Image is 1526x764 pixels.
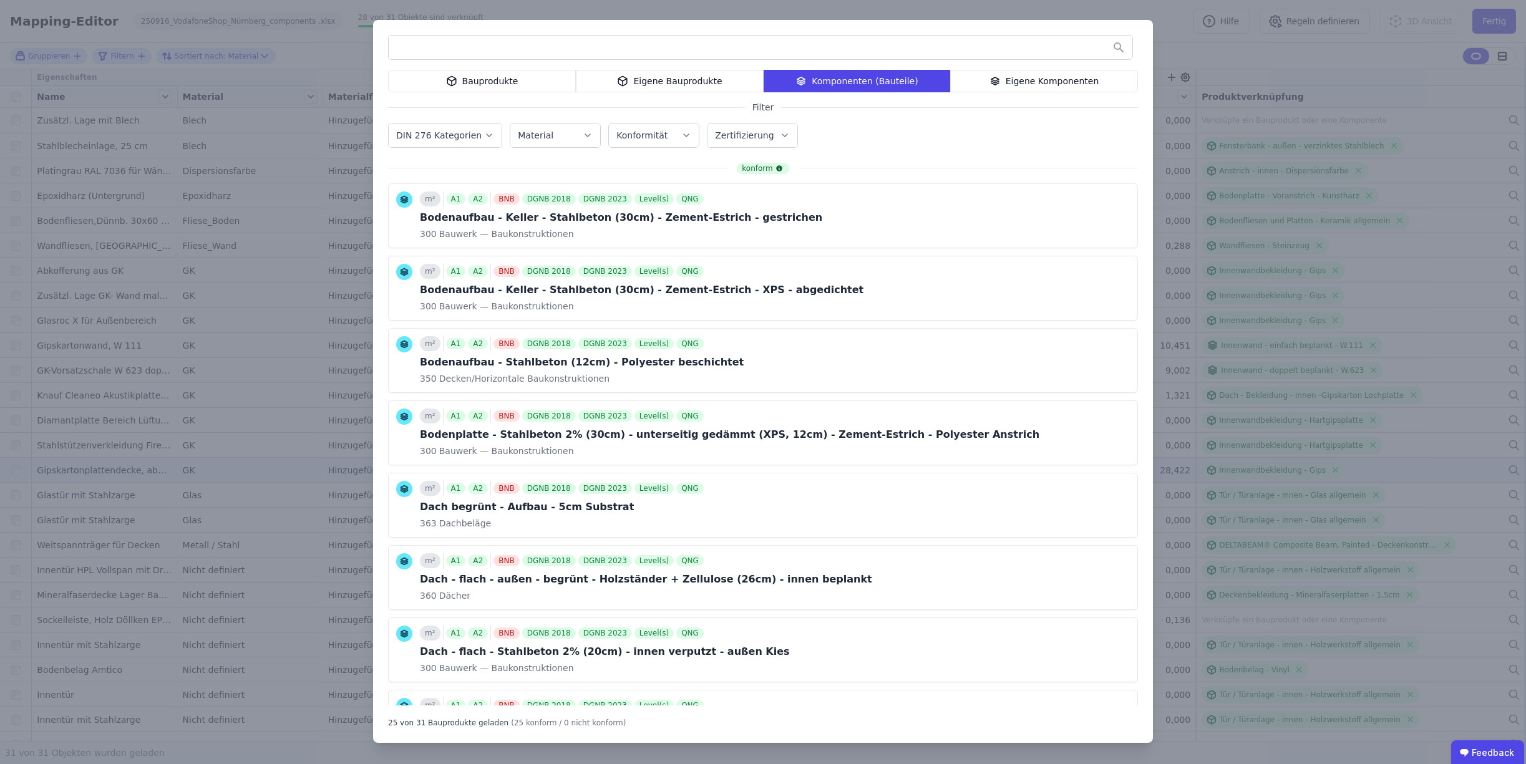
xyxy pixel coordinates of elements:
[493,555,519,566] div: BNB
[493,410,519,422] div: BNB
[420,336,440,351] div: m²
[468,193,488,205] div: A2
[578,266,632,277] div: DGNB 2023
[437,589,470,602] span: Dächer
[745,101,782,114] span: Filter
[634,193,674,205] div: Level(s)
[576,70,764,92] div: Eigene Bauprodukte
[510,123,600,147] button: Material
[388,713,508,728] div: 25 von 31 Bauprodukte geladen
[446,338,466,349] div: A1
[420,409,440,423] div: m²
[676,483,704,494] div: QNG
[420,481,440,496] div: m²
[522,483,576,494] div: DGNB 2018
[634,410,674,422] div: Level(s)
[522,410,576,422] div: DGNB 2018
[396,130,484,140] label: DIN 276 Kategorien
[446,627,466,639] div: A1
[578,193,632,205] div: DGNB 2023
[578,410,632,422] div: DGNB 2023
[707,123,797,147] button: Zertifizierung
[437,445,574,457] span: Bauwerk — Baukonstruktionen
[634,555,674,566] div: Level(s)
[437,372,610,385] span: Decken/Horizontale Baukonstruktionen
[578,555,632,566] div: DGNB 2023
[493,266,519,277] div: BNB
[420,427,1039,442] div: Bodenplatte - Stahlbeton 2% (30cm) - unterseitig gedämmt (XPS, 12cm) - Zement-Estrich - Polyester...
[468,410,488,422] div: A2
[468,555,488,566] div: A2
[676,410,704,422] div: QNG
[420,589,437,602] span: 360
[676,338,704,349] div: QNG
[493,483,519,494] div: BNB
[578,627,632,639] div: DGNB 2023
[420,644,790,659] div: Dach - flach - Stahlbeton 2% (20cm) - innen verputzt - außen Kies
[676,193,704,205] div: QNG
[522,700,576,711] div: DGNB 2018
[634,700,674,711] div: Level(s)
[468,483,488,494] div: A2
[715,130,776,140] label: Zertifizierung
[737,163,789,174] div: konform
[493,627,519,639] div: BNB
[609,123,699,147] button: Konformität
[446,266,466,277] div: A1
[676,627,704,639] div: QNG
[420,228,437,240] span: 300
[676,266,704,277] div: QNG
[446,410,466,422] div: A1
[446,483,466,494] div: A1
[634,627,674,639] div: Level(s)
[578,483,632,494] div: DGNB 2023
[437,662,574,674] span: Bauwerk — Baukonstruktionen
[578,338,632,349] div: DGNB 2023
[522,193,576,205] div: DGNB 2018
[446,193,466,205] div: A1
[522,627,576,639] div: DGNB 2018
[420,283,863,297] div: Bodenaufbau - Keller - Stahlbeton (30cm) - Zement-Estrich - XPS - abgedichtet
[493,700,519,711] div: BNB
[764,70,950,92] div: Komponenten (Bauteile)
[634,483,674,494] div: Level(s)
[420,300,437,312] span: 300
[522,555,576,566] div: DGNB 2018
[420,572,872,587] div: Dach - flach - außen - begrünt - Holzständer + Zellulose (26cm) - innen beplankt
[420,553,440,568] div: m²
[446,555,466,566] div: A1
[634,266,674,277] div: Level(s)
[388,70,576,92] div: Bauprodukte
[446,700,466,711] div: A1
[420,517,437,529] span: 363
[389,123,502,147] button: DIN 276 Kategorien
[437,300,574,312] span: Bauwerk — Baukonstruktionen
[634,338,674,349] div: Level(s)
[420,355,744,370] div: Bodenaufbau - Stahlbeton (12cm) - Polyester beschichtet
[676,555,704,566] div: QNG
[522,338,576,349] div: DGNB 2018
[420,372,437,385] span: 350
[437,517,491,529] span: Dachbeläge
[493,193,519,205] div: BNB
[578,700,632,711] div: DGNB 2023
[468,627,488,639] div: A2
[522,266,576,277] div: DGNB 2018
[420,191,440,206] div: m²
[420,626,440,641] div: m²
[676,700,704,711] div: QNG
[420,210,822,225] div: Bodenaufbau - Keller - Stahlbeton (30cm) - Zement-Estrich - gestrichen
[420,662,437,674] span: 300
[511,713,626,728] div: (25 konform / 0 nicht konform)
[420,445,437,457] span: 300
[950,70,1138,92] div: Eigene Komponenten
[420,698,440,713] div: m²
[468,700,488,711] div: A2
[437,228,574,240] span: Bauwerk — Baukonstruktionen
[468,338,488,349] div: A2
[420,500,706,515] div: Dach begrünt - Aufbau - 5cm Substrat
[518,130,556,140] label: Material
[468,266,488,277] div: A2
[493,338,519,349] div: BNB
[420,264,440,279] div: m²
